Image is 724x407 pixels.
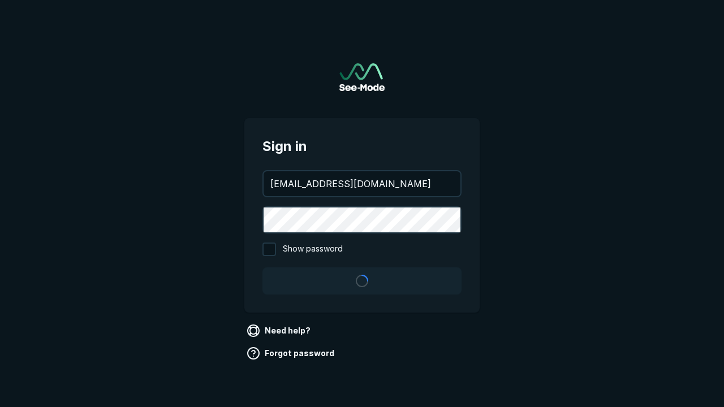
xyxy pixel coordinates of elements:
img: See-Mode Logo [339,63,385,91]
a: Go to sign in [339,63,385,91]
a: Need help? [244,322,315,340]
input: your@email.com [264,171,460,196]
a: Forgot password [244,344,339,362]
span: Show password [283,243,343,256]
span: Sign in [262,136,462,157]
